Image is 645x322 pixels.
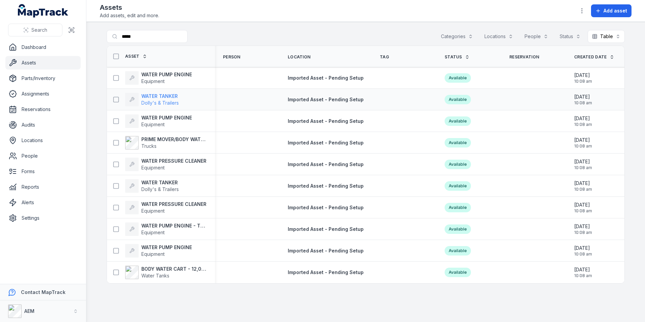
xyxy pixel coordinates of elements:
time: 20/08/2025, 10:08:45 am [574,93,592,106]
span: [DATE] [574,93,592,100]
span: Equipment [141,208,165,214]
span: Imported Asset - Pending Setup [288,269,364,275]
span: Equipment [141,122,165,127]
div: Available [445,203,471,212]
span: Equipment [141,165,165,170]
button: Table [588,30,625,43]
span: [DATE] [574,223,592,230]
time: 20/08/2025, 10:08:45 am [574,115,592,127]
div: Available [445,138,471,147]
span: Imported Asset - Pending Setup [288,205,364,210]
strong: WATER PRESSURE CLEANER [141,201,206,208]
a: WATER TANKERDolly's & Trailers [125,179,179,193]
div: Available [445,73,471,83]
a: Assets [5,56,81,70]
span: Water Tanks [141,273,169,278]
span: Imported Asset - Pending Setup [288,118,364,124]
span: Equipment [141,251,165,257]
time: 20/08/2025, 10:08:45 am [574,72,592,84]
a: Imported Asset - Pending Setup [288,269,364,276]
button: Search [8,24,62,36]
time: 20/08/2025, 10:08:45 am [574,180,592,192]
span: Dolly's & Trailers [141,186,179,192]
span: 10:08 am [574,230,592,235]
span: [DATE] [574,158,592,165]
span: Reservation [509,54,539,60]
span: [DATE] [574,180,592,187]
strong: WATER TANKER [141,179,179,186]
a: WATER PUMP ENGINEEquipment [125,114,192,128]
span: Add assets, edit and more. [100,12,159,19]
div: Available [445,160,471,169]
a: People [5,149,81,163]
div: Available [445,95,471,104]
span: Imported Asset - Pending Setup [288,248,364,253]
a: Imported Asset - Pending Setup [288,204,364,211]
a: WATER PUMP ENGINE - TOWABLEEquipment [125,222,207,236]
a: Assignments [5,87,81,101]
a: WATER PRESSURE CLEANEREquipment [125,158,206,171]
span: 10:08 am [574,273,592,278]
time: 20/08/2025, 10:08:45 am [574,202,592,214]
div: Available [445,116,471,126]
span: 10:08 am [574,100,592,106]
span: Search [31,27,47,33]
span: Location [288,54,310,60]
span: Asset [125,54,140,59]
span: Equipment [141,78,165,84]
a: Imported Asset - Pending Setup [288,96,364,103]
span: [DATE] [574,115,592,122]
a: Imported Asset - Pending Setup [288,183,364,189]
span: Imported Asset - Pending Setup [288,97,364,102]
span: Tag [380,54,389,60]
a: Imported Asset - Pending Setup [288,75,364,81]
span: Add asset [604,7,627,14]
strong: WATER PUMP ENGINE [141,114,192,121]
span: Imported Asset - Pending Setup [288,140,364,145]
time: 20/08/2025, 10:08:45 am [574,137,592,149]
strong: WATER PUMP ENGINE [141,71,192,78]
button: People [520,30,553,43]
strong: WATER PRESSURE CLEANER [141,158,206,164]
span: 10:08 am [574,122,592,127]
a: Imported Asset - Pending Setup [288,118,364,125]
h2: Assets [100,3,159,12]
div: Available [445,224,471,234]
a: Dashboard [5,41,81,54]
strong: PRIME MOVER/BODY WATER CART [141,136,207,143]
span: Dolly's & Trailers [141,100,179,106]
span: 10:08 am [574,165,592,170]
a: WATER PUMP ENGINEEquipment [125,244,192,258]
span: 10:08 am [574,187,592,192]
div: Available [445,268,471,277]
a: BODY WATER CART - 12,000 LTRWater Tanks [125,266,207,279]
time: 20/08/2025, 10:08:45 am [574,266,592,278]
a: Imported Asset - Pending Setup [288,161,364,168]
a: Imported Asset - Pending Setup [288,226,364,233]
span: Status [445,54,462,60]
div: Available [445,181,471,191]
a: Audits [5,118,81,132]
a: Created Date [574,54,614,60]
span: Trucks [141,143,157,149]
a: Locations [5,134,81,147]
a: PRIME MOVER/BODY WATER CARTTrucks [125,136,207,150]
a: MapTrack [18,4,68,18]
time: 20/08/2025, 10:08:45 am [574,158,592,170]
strong: AEM [24,308,34,314]
time: 20/08/2025, 10:08:45 am [574,223,592,235]
a: WATER PRESSURE CLEANEREquipment [125,201,206,214]
div: Available [445,246,471,256]
strong: WATER PUMP ENGINE [141,244,192,251]
span: 10:08 am [574,143,592,149]
a: Forms [5,165,81,178]
span: [DATE] [574,245,592,251]
span: Imported Asset - Pending Setup [288,161,364,167]
a: Imported Asset - Pending Setup [288,139,364,146]
a: Imported Asset - Pending Setup [288,247,364,254]
a: Alerts [5,196,81,209]
span: Person [223,54,241,60]
time: 20/08/2025, 10:08:45 am [574,245,592,257]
